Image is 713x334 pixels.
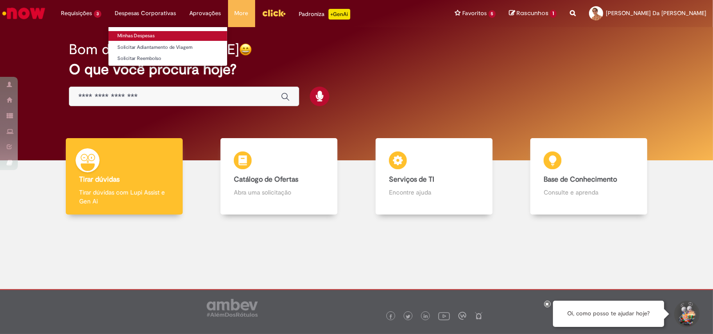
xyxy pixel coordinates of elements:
[79,175,120,184] b: Tirar dúvidas
[489,10,496,18] span: 5
[234,175,298,184] b: Catálogo de Ofertas
[108,43,227,52] a: Solicitar Adiantamento de Viagem
[509,9,557,18] a: Rascunhos
[202,138,357,215] a: Catálogo de Ofertas Abra uma solicitação
[544,188,634,197] p: Consulte e aprenda
[606,9,706,17] span: [PERSON_NAME] Da [PERSON_NAME]
[424,314,428,319] img: logo_footer_linkedin.png
[108,27,228,66] ul: Despesas Corporativas
[550,10,557,18] span: 1
[406,314,410,319] img: logo_footer_twitter.png
[512,138,667,215] a: Base de Conhecimento Consulte e aprenda
[389,188,479,197] p: Encontre ajuda
[553,301,664,327] div: Oi, como posso te ajudar hoje?
[262,6,286,20] img: click_logo_yellow_360x200.png
[517,9,549,17] span: Rascunhos
[458,312,466,320] img: logo_footer_workplace.png
[673,301,700,327] button: Iniciar Conversa de Suporte
[475,312,483,320] img: logo_footer_naosei.png
[108,54,227,64] a: Solicitar Reembolso
[234,188,324,197] p: Abra uma solicitação
[389,175,434,184] b: Serviços de TI
[94,10,101,18] span: 3
[207,299,258,317] img: logo_footer_ambev_rotulo_gray.png
[299,9,350,20] div: Padroniza
[115,9,176,18] span: Despesas Corporativas
[544,175,617,184] b: Base de Conhecimento
[69,42,239,57] h2: Bom dia, [PERSON_NAME]
[235,9,248,18] span: More
[1,4,47,22] img: ServiceNow
[47,138,202,215] a: Tirar dúvidas Tirar dúvidas com Lupi Assist e Gen Ai
[389,314,393,319] img: logo_footer_facebook.png
[462,9,487,18] span: Favoritos
[108,31,227,41] a: Minhas Despesas
[438,310,450,322] img: logo_footer_youtube.png
[190,9,221,18] span: Aprovações
[356,138,512,215] a: Serviços de TI Encontre ajuda
[328,9,350,20] p: +GenAi
[69,62,644,77] h2: O que você procura hoje?
[61,9,92,18] span: Requisições
[79,188,169,206] p: Tirar dúvidas com Lupi Assist e Gen Ai
[239,43,252,56] img: happy-face.png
